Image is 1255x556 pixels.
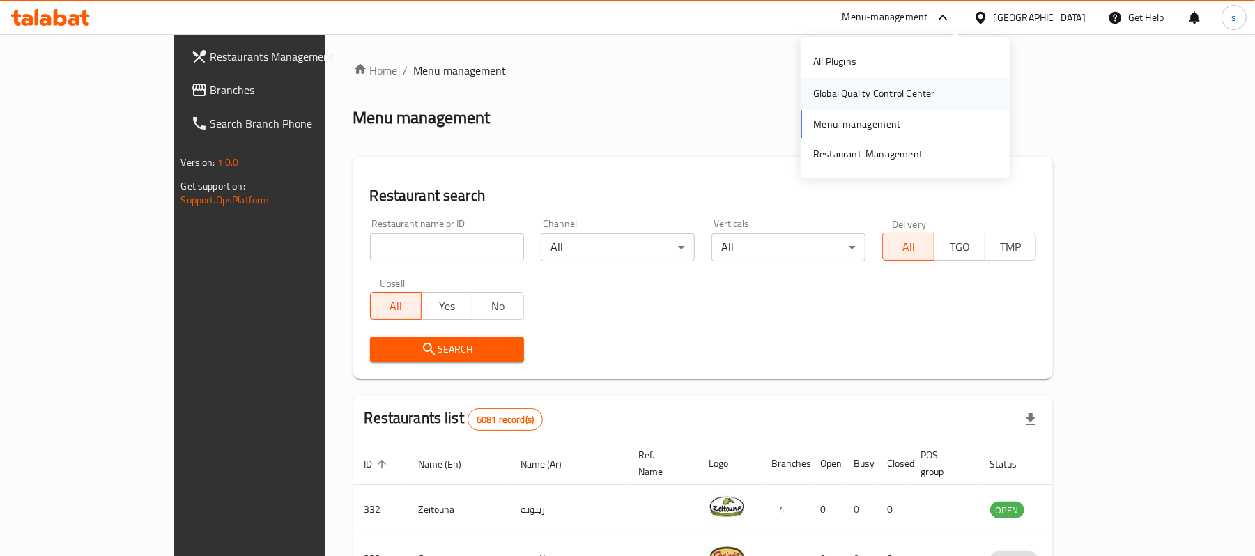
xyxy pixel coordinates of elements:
[1014,403,1047,436] div: Export file
[364,408,544,431] h2: Restaurants list
[639,447,682,480] span: Ref. Name
[810,485,843,534] td: 0
[364,456,391,472] span: ID
[180,107,384,140] a: Search Branch Phone
[478,296,518,316] span: No
[882,233,934,261] button: All
[709,489,744,524] img: Zeitouna
[843,442,877,485] th: Busy
[370,337,524,362] button: Search
[210,115,373,132] span: Search Branch Phone
[934,233,985,261] button: TGO
[990,456,1035,472] span: Status
[810,442,843,485] th: Open
[370,292,422,320] button: All
[994,10,1086,25] div: [GEOGRAPHIC_DATA]
[427,296,467,316] span: Yes
[210,48,373,65] span: Restaurants Management
[521,456,580,472] span: Name (Ar)
[353,62,1054,79] nav: breadcrumb
[370,233,524,261] input: Search for restaurant name or ID..
[877,485,910,534] td: 0
[842,9,928,26] div: Menu-management
[813,146,923,162] div: Restaurant-Management
[403,62,408,79] li: /
[761,485,810,534] td: 4
[381,341,513,358] span: Search
[181,153,215,171] span: Version:
[940,237,980,257] span: TGO
[210,82,373,98] span: Branches
[510,485,628,534] td: زيتونة
[180,73,384,107] a: Branches
[421,292,472,320] button: Yes
[813,86,935,102] div: Global Quality Control Center
[990,502,1024,518] span: OPEN
[472,292,523,320] button: No
[985,233,1036,261] button: TMP
[921,447,962,480] span: POS group
[370,185,1037,206] h2: Restaurant search
[217,153,239,171] span: 1.0.0
[181,191,270,209] a: Support.OpsPlatform
[380,278,406,288] label: Upsell
[408,485,510,534] td: Zeitouna
[353,107,491,129] h2: Menu management
[892,219,927,229] label: Delivery
[376,296,416,316] span: All
[1231,10,1236,25] span: s
[181,177,245,195] span: Get support on:
[698,442,761,485] th: Logo
[711,233,865,261] div: All
[813,54,856,69] div: All Plugins
[468,408,543,431] div: Total records count
[991,237,1031,257] span: TMP
[888,237,928,257] span: All
[180,40,384,73] a: Restaurants Management
[468,413,542,426] span: 6081 record(s)
[419,456,480,472] span: Name (En)
[761,442,810,485] th: Branches
[414,62,507,79] span: Menu management
[843,485,877,534] td: 0
[541,233,695,261] div: All
[877,442,910,485] th: Closed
